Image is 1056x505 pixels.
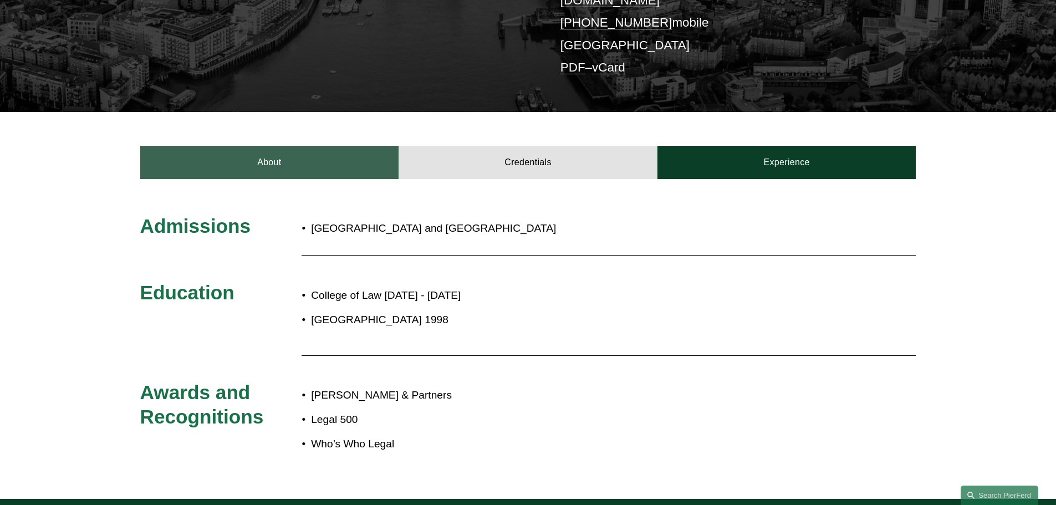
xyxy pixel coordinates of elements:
span: Awards and Recognitions [140,381,264,427]
p: [GEOGRAPHIC_DATA] and [GEOGRAPHIC_DATA] [311,219,593,238]
a: vCard [592,60,625,74]
p: College of Law [DATE] - [DATE] [311,286,819,305]
p: Who’s Who Legal [311,435,819,454]
a: Search this site [961,486,1038,505]
a: Experience [657,146,916,179]
a: [PHONE_NUMBER] [560,16,672,29]
a: Credentials [399,146,657,179]
p: [GEOGRAPHIC_DATA] 1998 [311,310,819,330]
p: [PERSON_NAME] & Partners [311,386,819,405]
a: PDF [560,60,585,74]
span: Admissions [140,215,251,237]
a: About [140,146,399,179]
p: Legal 500 [311,410,819,430]
span: Education [140,282,234,303]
